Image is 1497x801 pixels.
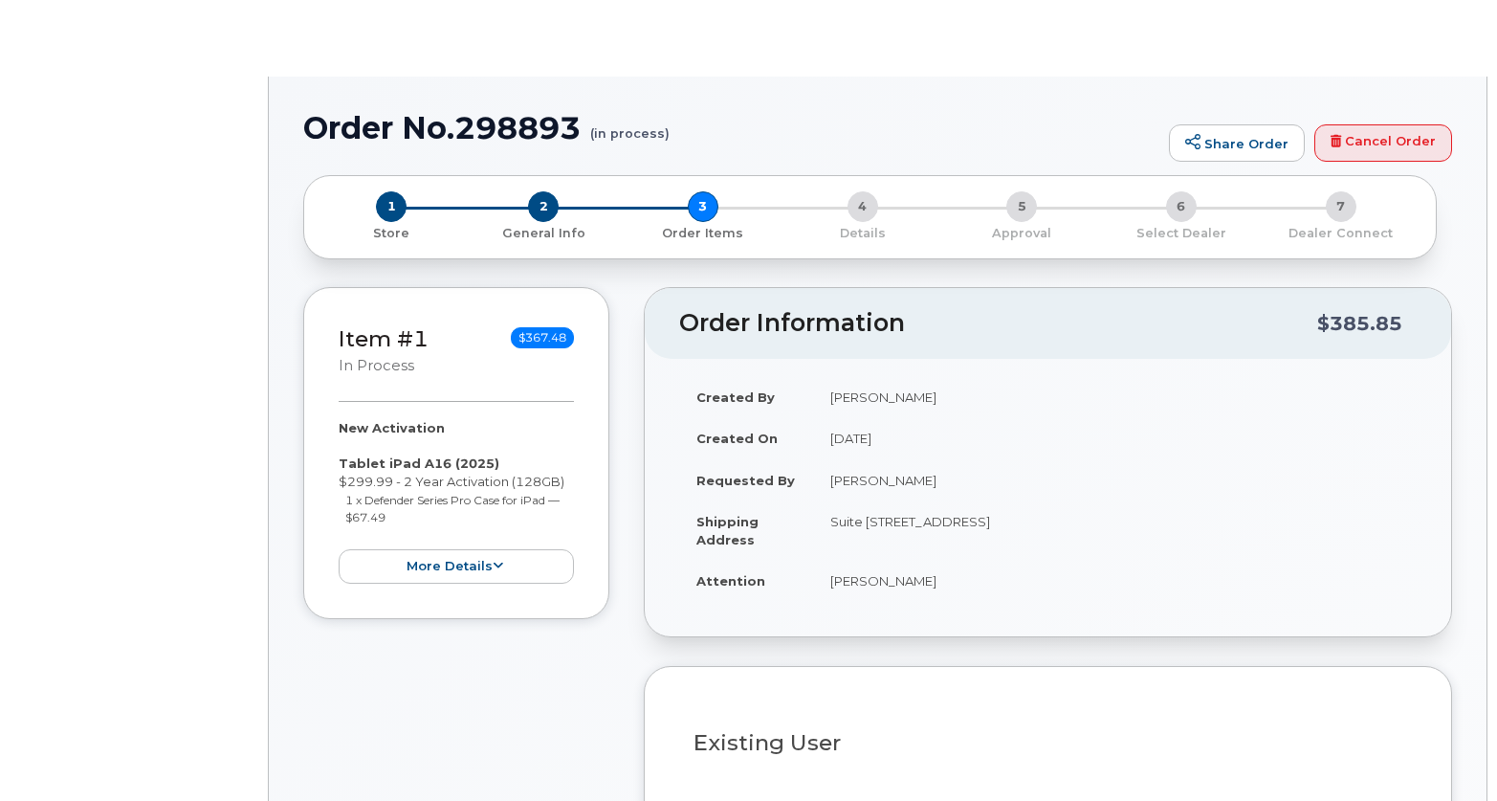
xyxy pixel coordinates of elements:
[813,459,1417,501] td: [PERSON_NAME]
[696,431,778,446] strong: Created On
[813,560,1417,602] td: [PERSON_NAME]
[696,573,765,589] strong: Attention
[472,225,616,242] p: General Info
[528,191,559,222] span: 2
[327,225,456,242] p: Store
[464,222,624,242] a: 2 General Info
[319,222,464,242] a: 1 Store
[1314,124,1452,163] a: Cancel Order
[696,473,795,488] strong: Requested By
[590,111,670,141] small: (in process)
[511,327,574,348] span: $367.48
[693,731,1402,755] h3: Existing User
[696,389,775,405] strong: Created By
[813,417,1417,459] td: [DATE]
[345,493,560,525] small: 1 x Defender Series Pro Case for iPad — $67.49
[339,357,414,374] small: in process
[1317,305,1402,342] div: $385.85
[376,191,407,222] span: 1
[339,325,429,352] a: Item #1
[339,549,574,585] button: more details
[303,111,1159,145] h1: Order No.298893
[339,419,574,584] div: $299.99 - 2 Year Activation (128GB)
[813,376,1417,418] td: [PERSON_NAME]
[813,501,1417,560] td: Suite [STREET_ADDRESS]
[696,514,759,547] strong: Shipping Address
[339,420,445,435] strong: New Activation
[679,310,1317,337] h2: Order Information
[339,456,499,471] strong: Tablet iPad A16 (2025)
[1169,124,1305,163] a: Share Order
